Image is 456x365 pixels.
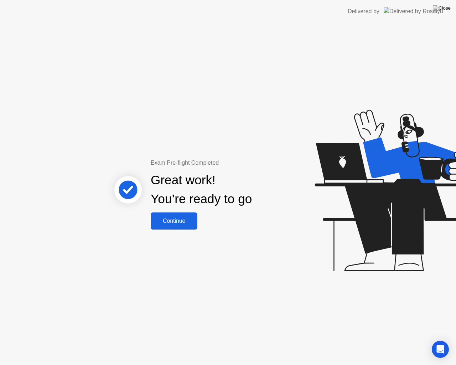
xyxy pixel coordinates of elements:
[348,7,379,16] div: Delivered by
[433,5,451,11] img: Close
[151,212,197,230] button: Continue
[151,171,252,209] div: Great work! You’re ready to go
[153,218,195,224] div: Continue
[432,341,449,358] div: Open Intercom Messenger
[151,159,298,167] div: Exam Pre-flight Completed
[384,7,443,15] img: Delivered by Rosalyn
